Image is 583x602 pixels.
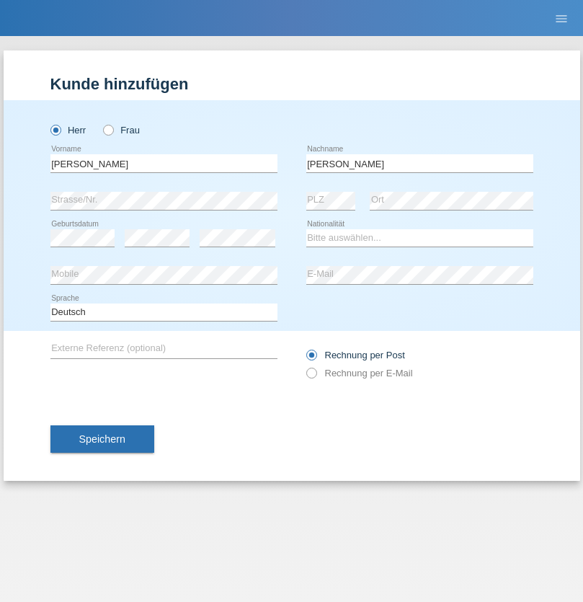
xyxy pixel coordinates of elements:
a: menu [547,14,576,22]
input: Frau [103,125,112,134]
label: Rechnung per E-Mail [306,368,413,379]
h1: Kunde hinzufügen [50,75,533,93]
input: Herr [50,125,60,134]
label: Frau [103,125,140,136]
input: Rechnung per E-Mail [306,368,316,386]
input: Rechnung per Post [306,350,316,368]
label: Herr [50,125,86,136]
span: Speichern [79,433,125,445]
i: menu [554,12,569,26]
button: Speichern [50,425,154,453]
label: Rechnung per Post [306,350,405,360]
